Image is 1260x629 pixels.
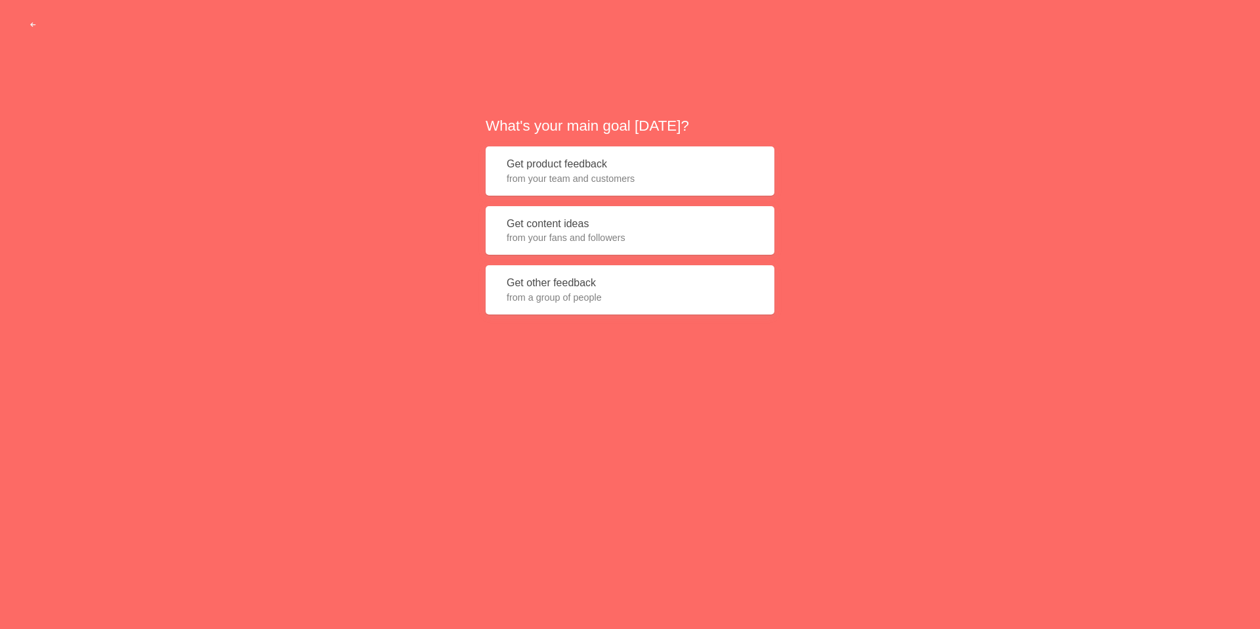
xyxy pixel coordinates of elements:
[486,116,774,136] h2: What's your main goal [DATE]?
[486,146,774,196] button: Get product feedbackfrom your team and customers
[507,291,753,304] span: from a group of people
[507,231,753,244] span: from your fans and followers
[486,265,774,314] button: Get other feedbackfrom a group of people
[507,172,753,185] span: from your team and customers
[486,206,774,255] button: Get content ideasfrom your fans and followers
